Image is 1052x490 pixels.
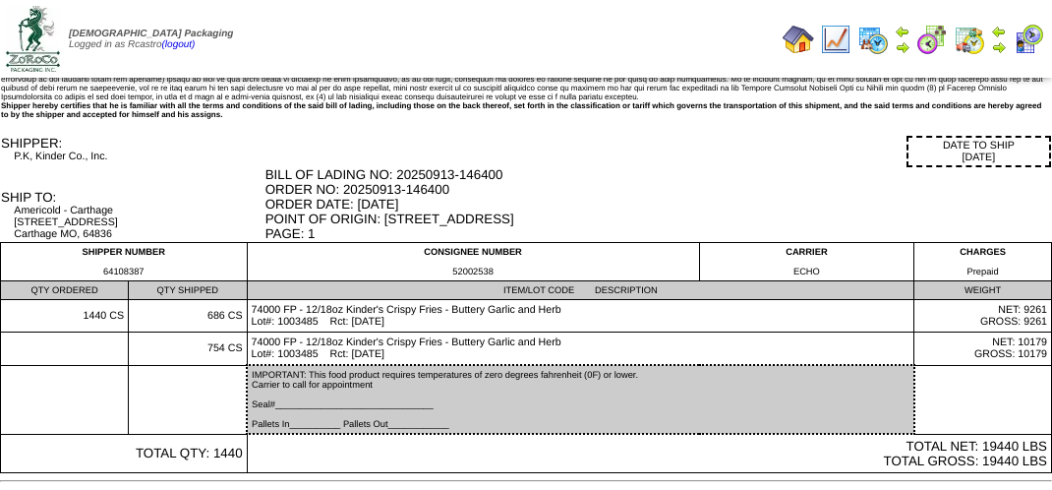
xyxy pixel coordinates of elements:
td: 74000 FP - 12/18oz Kinder's Crispy Fries - Buttery Garlic and Herb Lot#: 1003485 Rct: [DATE] [247,300,914,333]
td: SHIPPER NUMBER [1,243,248,281]
td: 74000 FP - 12/18oz Kinder's Crispy Fries - Buttery Garlic and Herb Lot#: 1003485 Rct: [DATE] [247,333,914,366]
span: [DEMOGRAPHIC_DATA] Packaging [69,29,233,39]
td: ITEM/LOT CODE DESCRIPTION [247,281,914,300]
div: Americold - Carthage [STREET_ADDRESS] Carthage MO, 64836 [14,205,263,240]
td: CARRIER [699,243,913,281]
td: TOTAL QTY: 1440 [1,434,248,473]
td: QTY ORDERED [1,281,129,300]
img: line_graph.gif [820,24,851,55]
span: Logged in as Rcastro [69,29,233,50]
td: WEIGHT [914,281,1052,300]
div: 64108387 [5,267,243,276]
img: calendarinout.gif [954,24,985,55]
div: DATE TO SHIP [DATE] [906,136,1051,167]
img: arrowleft.gif [895,24,910,39]
div: P.K, Kinder Co., Inc. [14,151,263,162]
img: home.gif [783,24,814,55]
td: QTY SHIPPED [129,281,247,300]
div: ECHO [704,267,909,276]
td: CHARGES [914,243,1052,281]
td: 1440 CS [1,300,129,333]
div: Prepaid [918,267,1047,276]
img: zoroco-logo-small.webp [6,6,60,72]
div: SHIPPER: [1,136,263,151]
img: calendarblend.gif [916,24,948,55]
a: (logout) [162,39,196,50]
div: Shipper hereby certifies that he is familiar with all the terms and conditions of the said bill o... [1,101,1051,119]
div: 52002538 [252,267,695,276]
td: TOTAL NET: 19440 LBS TOTAL GROSS: 19440 LBS [247,434,1051,473]
img: calendarcustomer.gif [1013,24,1044,55]
td: 686 CS [129,300,247,333]
td: CONSIGNEE NUMBER [247,243,699,281]
td: NET: 10179 GROSS: 10179 [914,333,1052,366]
td: IMPORTANT: This food product requires temperatures of zero degrees fahrenheit (0F) or lower. Carr... [247,365,914,434]
img: arrowright.gif [991,39,1007,55]
img: arrowleft.gif [991,24,1007,39]
td: NET: 9261 GROSS: 9261 [914,300,1052,333]
td: 754 CS [129,333,247,366]
div: SHIP TO: [1,190,263,205]
img: arrowright.gif [895,39,910,55]
img: calendarprod.gif [857,24,889,55]
div: BILL OF LADING NO: 20250913-146400 ORDER NO: 20250913-146400 ORDER DATE: [DATE] POINT OF ORIGIN: ... [265,167,1051,241]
